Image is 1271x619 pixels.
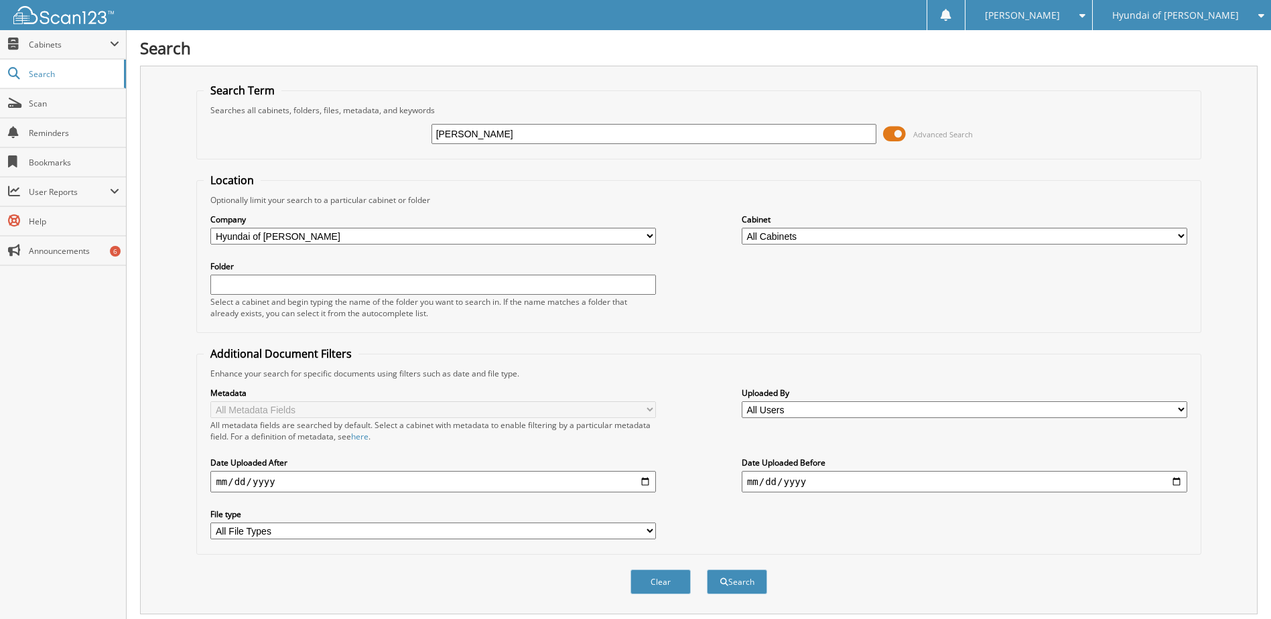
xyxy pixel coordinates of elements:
input: start [210,471,656,492]
label: Date Uploaded Before [742,457,1187,468]
span: Bookmarks [29,157,119,168]
a: here [351,431,369,442]
span: Advanced Search [913,129,973,139]
img: scan123-logo-white.svg [13,6,114,24]
div: Optionally limit your search to a particular cabinet or folder [204,194,1193,206]
input: end [742,471,1187,492]
span: Cabinets [29,39,110,50]
span: Announcements [29,245,119,257]
span: Reminders [29,127,119,139]
span: Search [29,68,117,80]
div: Searches all cabinets, folders, files, metadata, and keywords [204,105,1193,116]
div: Select a cabinet and begin typing the name of the folder you want to search in. If the name match... [210,296,656,319]
label: Folder [210,261,656,272]
div: 6 [110,246,121,257]
div: All metadata fields are searched by default. Select a cabinet with metadata to enable filtering b... [210,419,656,442]
label: Metadata [210,387,656,399]
h1: Search [140,37,1258,59]
label: Date Uploaded After [210,457,656,468]
label: Company [210,214,656,225]
legend: Search Term [204,83,281,98]
legend: Additional Document Filters [204,346,358,361]
label: Cabinet [742,214,1187,225]
button: Search [707,569,767,594]
span: Hyundai of [PERSON_NAME] [1112,11,1239,19]
button: Clear [630,569,691,594]
legend: Location [204,173,261,188]
label: File type [210,508,656,520]
span: User Reports [29,186,110,198]
span: Help [29,216,119,227]
label: Uploaded By [742,387,1187,399]
div: Enhance your search for specific documents using filters such as date and file type. [204,368,1193,379]
span: Scan [29,98,119,109]
span: [PERSON_NAME] [985,11,1060,19]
